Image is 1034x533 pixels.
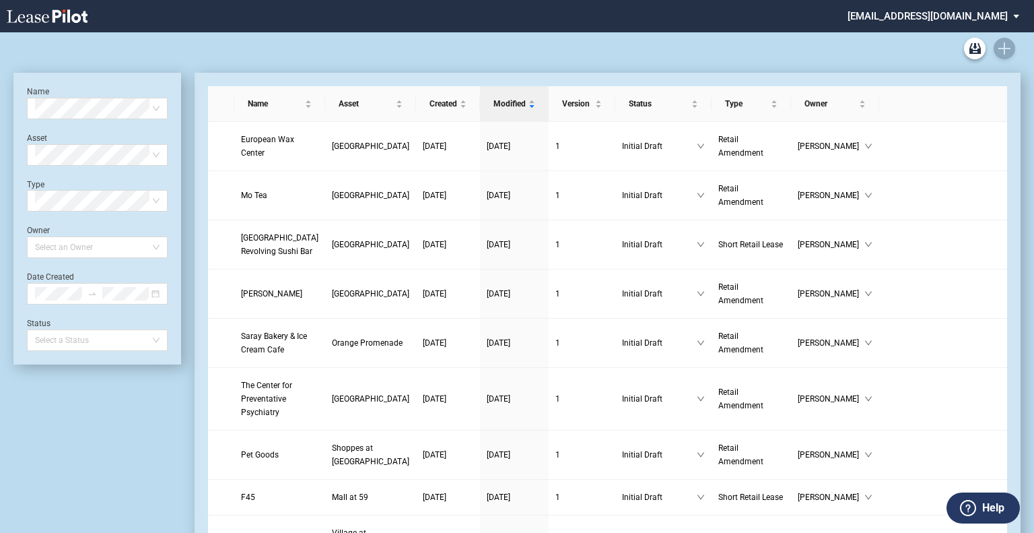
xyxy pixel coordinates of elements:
[697,451,705,459] span: down
[423,287,473,301] a: [DATE]
[622,491,697,504] span: Initial Draft
[241,189,318,202] a: Mo Tea
[555,336,609,350] a: 1
[423,139,473,153] a: [DATE]
[423,142,446,151] span: [DATE]
[622,238,697,251] span: Initial Draft
[555,142,560,151] span: 1
[241,289,302,299] span: Ashley Boutique
[864,290,872,298] span: down
[493,97,526,111] span: Modified
[798,238,864,251] span: [PERSON_NAME]
[487,394,510,404] span: [DATE]
[88,289,97,299] span: to
[798,189,864,202] span: [PERSON_NAME]
[555,394,560,404] span: 1
[864,191,872,199] span: down
[248,97,302,111] span: Name
[718,330,784,356] a: Retail Amendment
[555,240,560,249] span: 1
[27,272,74,282] label: Date Created
[487,336,542,350] a: [DATE]
[718,182,784,209] a: Retail Amendment
[487,191,510,200] span: [DATE]
[332,392,409,406] a: [GEOGRAPHIC_DATA]
[241,450,279,460] span: Pet Goods
[423,238,473,251] a: [DATE]
[241,493,255,502] span: F45
[332,491,409,504] a: Mall at 59
[241,381,292,417] span: The Center for Preventative Psychiatry
[798,491,864,504] span: [PERSON_NAME]
[718,332,763,354] span: Retail Amendment
[423,491,473,504] a: [DATE]
[487,240,510,249] span: [DATE]
[27,319,50,328] label: Status
[622,189,697,202] span: Initial Draft
[718,493,783,502] span: Short Retail Lease
[234,86,325,122] th: Name
[555,493,560,502] span: 1
[555,392,609,406] a: 1
[27,133,47,143] label: Asset
[487,189,542,202] a: [DATE]
[487,139,542,153] a: [DATE]
[332,338,403,348] span: Orange Promenade
[332,189,409,202] a: [GEOGRAPHIC_DATA]
[718,280,784,307] a: Retail Amendment
[27,87,49,96] label: Name
[791,86,879,122] th: Owner
[549,86,615,122] th: Version
[487,338,510,348] span: [DATE]
[429,97,457,111] span: Created
[562,97,592,111] span: Version
[555,450,560,460] span: 1
[697,241,705,249] span: down
[332,493,368,502] span: Mall at 59
[798,448,864,462] span: [PERSON_NAME]
[423,289,446,299] span: [DATE]
[416,86,480,122] th: Created
[629,97,689,111] span: Status
[332,191,409,200] span: Crossroads Shopping Center
[622,392,697,406] span: Initial Draft
[241,332,307,354] span: Saray Bakery & Ice Cream Cafe
[332,336,409,350] a: Orange Promenade
[339,97,393,111] span: Asset
[241,330,318,356] a: Saray Bakery & Ice Cream Cafe
[555,289,560,299] span: 1
[332,289,409,299] span: College Plaza
[946,493,1020,524] button: Help
[487,450,510,460] span: [DATE]
[718,385,784,412] a: Retail Amendment
[423,240,446,249] span: [DATE]
[332,139,409,153] a: [GEOGRAPHIC_DATA]
[487,142,510,151] span: [DATE]
[423,493,446,502] span: [DATE]
[423,394,446,404] span: [DATE]
[241,233,318,256] span: Shinjuku Station Revolving Sushi Bar
[241,287,318,301] a: [PERSON_NAME]
[725,97,768,111] span: Type
[241,191,267,200] span: Mo Tea
[241,491,318,504] a: F45
[27,180,44,189] label: Type
[864,493,872,501] span: down
[718,443,763,466] span: Retail Amendment
[622,336,697,350] span: Initial Draft
[697,142,705,150] span: down
[423,448,473,462] a: [DATE]
[697,290,705,298] span: down
[555,191,560,200] span: 1
[241,133,318,160] a: European Wax Center
[622,448,697,462] span: Initial Draft
[332,287,409,301] a: [GEOGRAPHIC_DATA]
[555,287,609,301] a: 1
[718,387,763,410] span: Retail Amendment
[964,38,986,59] a: Archive
[615,86,712,122] th: Status
[712,86,791,122] th: Type
[982,499,1004,517] label: Help
[864,451,872,459] span: down
[622,287,697,301] span: Initial Draft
